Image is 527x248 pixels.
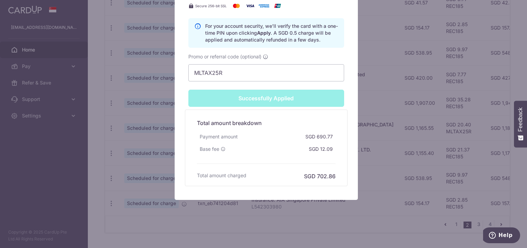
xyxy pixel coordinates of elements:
img: American Express [257,2,271,10]
iframe: Opens a widget where you can find more information [483,227,520,245]
h5: Total amount breakdown [197,119,336,127]
div: Payment amount [197,131,241,143]
button: Feedback - Show survey [514,101,527,147]
img: Mastercard [230,2,243,10]
span: Secure 256-bit SSL [195,3,227,9]
span: Base fee [200,146,219,153]
h6: Total amount charged [197,172,246,179]
img: UnionPay [271,2,284,10]
span: Feedback [517,108,524,132]
p: For your account security, we’ll verify the card with a one-time PIN upon clicking . A SGD 0.5 ch... [205,23,338,43]
img: Visa [243,2,257,10]
div: SGD 12.09 [306,143,336,155]
h6: SGD 702.86 [304,172,336,180]
span: Promo or referral code (optional) [188,53,261,60]
div: SGD 690.77 [303,131,336,143]
b: Apply [257,30,271,36]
